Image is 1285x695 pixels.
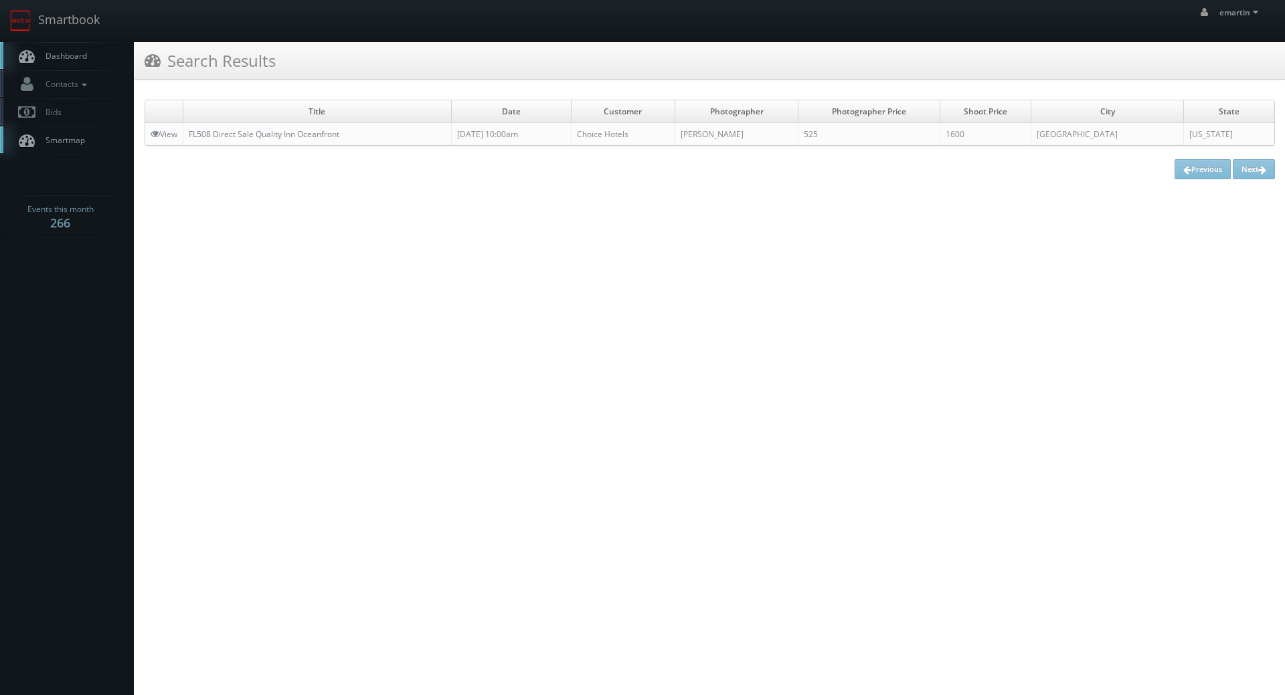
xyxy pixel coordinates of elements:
h3: Search Results [145,49,276,72]
span: Dashboard [39,50,87,62]
td: State [1184,100,1274,123]
img: smartbook-logo.png [10,10,31,31]
span: Contacts [39,78,90,90]
td: Title [183,100,452,123]
td: Shoot Price [940,100,1031,123]
td: [US_STATE] [1184,123,1274,146]
a: View [151,128,177,140]
span: Smartmap [39,134,85,146]
a: FL508 Direct Sale Quality Inn Oceanfront [189,128,339,140]
td: Choice Hotels [571,123,675,146]
td: City [1031,100,1184,123]
td: [GEOGRAPHIC_DATA] [1031,123,1184,146]
span: emartin [1219,7,1262,18]
span: Bids [39,106,62,118]
td: Customer [571,100,675,123]
td: [PERSON_NAME] [675,123,798,146]
td: Photographer Price [798,100,940,123]
td: Date [451,100,571,123]
td: 1600 [940,123,1031,146]
span: Events this month [27,203,94,216]
td: Photographer [675,100,798,123]
strong: 266 [50,215,70,231]
td: [DATE] 10:00am [451,123,571,146]
td: 525 [798,123,940,146]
